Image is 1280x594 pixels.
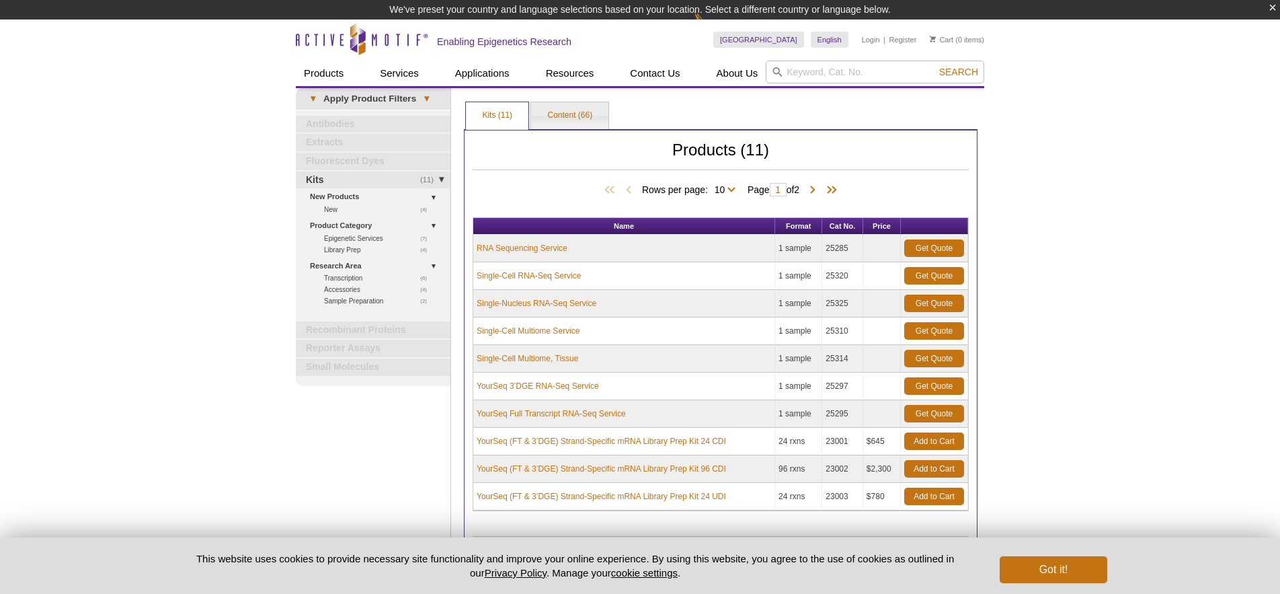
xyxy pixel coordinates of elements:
a: Get Quote [904,239,964,257]
td: 1 sample [775,318,822,345]
td: 23003 [822,483,863,511]
a: Add to Cart [904,460,964,478]
th: Cat No. [822,218,863,235]
a: About Us [709,61,766,86]
td: 1 sample [775,345,822,373]
a: Add to Cart [904,433,964,450]
td: 25320 [822,262,863,290]
a: Get Quote [904,350,964,367]
a: Single-Cell Multiome, Tissue [477,352,578,365]
td: $645 [863,428,901,455]
a: Products [296,61,352,86]
td: 1 sample [775,373,822,400]
a: ▾Apply Product Filters▾ [296,88,450,110]
a: (2)Sample Preparation [324,295,434,307]
a: Add to Cart [904,488,964,505]
li: (0 items) [930,32,984,48]
td: 1 sample [775,262,822,290]
a: YourSeq Full Transcript RNA-Seq Service [477,408,626,420]
a: Login [862,35,880,44]
a: Applications [447,61,518,86]
td: 25325 [822,290,863,318]
span: Previous Page [622,184,635,197]
a: [GEOGRAPHIC_DATA] [713,32,804,48]
a: Single-Cell RNA-Seq Service [477,270,581,282]
a: Content (66) [531,102,608,129]
td: 25295 [822,400,863,428]
input: Keyword, Cat. No. [766,61,984,83]
td: 25285 [822,235,863,262]
span: (2) [420,295,434,307]
a: Reporter Assays [296,340,450,357]
p: This website uses cookies to provide necessary site functionality and improve your online experie... [173,552,977,580]
span: Last Page [819,184,840,197]
button: cookie settings [611,567,678,579]
a: New Products [310,190,442,204]
li: | [883,32,885,48]
a: (11)Kits [296,172,450,189]
a: Fluorescent Dyes [296,153,450,170]
span: ▾ [416,93,437,105]
span: ▾ [303,93,323,105]
td: $780 [863,483,901,511]
a: Kits (11) [466,102,528,129]
td: 25310 [822,318,863,345]
td: 1 sample [775,400,822,428]
th: Price [863,218,901,235]
a: Get Quote [904,295,964,312]
a: Recombinant Proteins [296,322,450,339]
a: YourSeq (FT & 3’DGE) Strand-Specific mRNA Library Prep Kit 96 CDI [477,463,726,475]
span: Rows per page: [642,182,741,196]
img: Change Here [694,10,729,42]
td: 24 rxns [775,483,822,511]
a: Get Quote [904,377,964,395]
button: Search [935,66,982,78]
th: Format [775,218,822,235]
button: Got it! [1000,556,1107,583]
span: (6) [420,272,434,284]
td: 25297 [822,373,863,400]
a: YourSeq (FT & 3’DGE) Strand-Specific mRNA Library Prep Kit 24 UDI [477,490,726,503]
a: Register [889,35,916,44]
a: Privacy Policy [485,567,547,579]
a: Get Quote [904,322,964,340]
span: (4) [420,204,434,215]
td: 25314 [822,345,863,373]
a: Resources [538,61,602,86]
td: 96 rxns [775,455,822,483]
span: Search [939,67,978,77]
span: (4) [420,284,434,295]
span: Next Page [806,184,819,197]
td: 24 rxns [775,428,822,455]
a: Get Quote [904,405,964,422]
a: Get Quote [904,267,964,285]
span: (4) [420,244,434,256]
span: (7) [420,233,434,244]
a: Services [372,61,427,86]
h2: Enabling Epigenetics Research [437,36,571,48]
a: Contact Us [622,61,688,86]
h2: Products (11) [473,144,969,170]
td: 1 sample [775,235,822,262]
td: 23001 [822,428,863,455]
a: YourSeq (FT & 3’DGE) Strand-Specific mRNA Library Prep Kit 24 CDI [477,435,726,447]
a: Cart [930,35,953,44]
a: Product Category [310,219,442,233]
span: Page of [741,183,806,196]
span: (11) [420,172,441,189]
th: Name [473,218,775,235]
a: Research Area [310,259,442,273]
span: First Page [602,184,622,197]
a: (4)New [324,204,434,215]
a: (7)Epigenetic Services [324,233,434,244]
a: Small Molecules [296,359,450,376]
a: (6)Transcription [324,272,434,284]
a: Single-Nucleus RNA-Seq Service [477,297,596,309]
a: (4)Accessories [324,284,434,295]
a: YourSeq 3’DGE RNA-Seq Service [477,380,599,392]
a: (4)Library Prep [324,244,434,256]
a: Single-Cell Multiome Service [477,325,579,337]
td: 1 sample [775,290,822,318]
a: RNA Sequencing Service [477,242,567,254]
